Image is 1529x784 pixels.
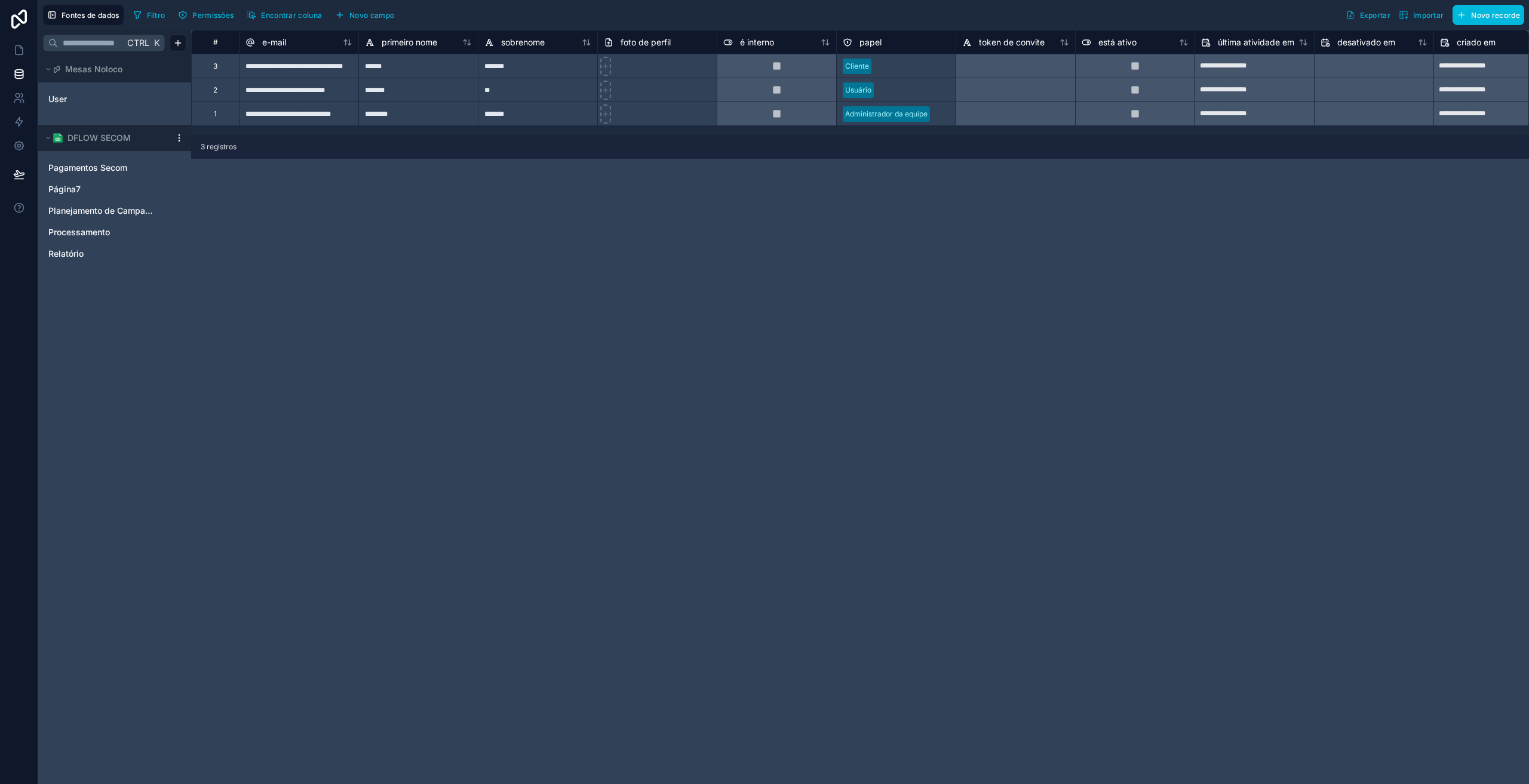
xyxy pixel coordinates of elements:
[43,180,186,199] div: Página 7
[43,61,179,78] button: Mesas Noloco
[48,93,145,105] a: User
[192,11,234,20] font: Permissões
[43,158,186,177] div: Pagamentos Secom
[740,37,774,47] font: é interno
[48,183,157,195] a: Página7
[48,183,81,195] span: Página7
[48,93,67,105] span: User
[43,244,186,263] div: Relatório
[201,142,237,151] font: 3 registros
[1337,37,1395,47] font: desativado em
[1395,5,1448,25] button: Importar
[979,37,1045,47] font: token de convite
[242,6,326,24] button: Encontrar coluna
[1341,5,1395,25] button: Exportar
[48,226,110,238] span: Processamento
[48,248,157,260] a: Relatório
[53,133,63,143] img: Logotipo do Planilhas Google
[1218,37,1294,47] font: última atividade em
[127,38,149,48] font: Ctrl
[621,37,671,47] font: foto de perfil
[845,109,928,118] font: Administrador da equipe
[154,38,160,48] font: K
[65,64,122,74] font: Mesas Noloco
[147,11,165,20] font: Filtro
[48,162,127,174] span: Pagamentos Secom
[43,5,124,25] button: Fontes de dados
[43,201,186,220] div: Planejamento de Campanha
[845,62,869,70] font: Cliente
[48,226,157,238] a: Processamento
[261,11,322,20] font: Encontrar coluna
[174,6,238,24] button: Permissões
[382,37,437,47] font: primeiro nome
[1471,11,1520,20] font: Novo recorde
[1448,5,1524,25] a: Novo recorde
[43,130,170,146] button: Logotipo do Planilhas GoogleDFLOW SECOM
[1453,5,1524,25] button: Novo recorde
[62,11,119,20] font: Fontes de dados
[213,62,217,70] font: 3
[43,223,186,242] div: Processamento
[501,37,545,47] font: sobrenome
[349,11,394,20] font: Novo campo
[48,162,157,174] a: Pagamentos Secom
[1413,11,1444,20] font: Importar
[48,248,84,260] span: Relatório
[213,38,218,47] font: #
[1098,37,1137,47] font: está ativo
[262,37,286,47] font: e-mail
[67,133,131,143] font: DFLOW SECOM
[845,85,871,94] font: Usuário
[1360,11,1390,20] font: Exportar
[128,6,170,24] button: Filtro
[214,109,217,118] font: 1
[43,90,186,109] div: Usuário
[1457,37,1496,47] font: criado em
[859,37,882,47] font: papel
[174,6,242,24] a: Permissões
[213,85,217,94] font: 2
[331,6,398,24] button: Novo campo
[48,205,157,217] a: Planejamento de Campanha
